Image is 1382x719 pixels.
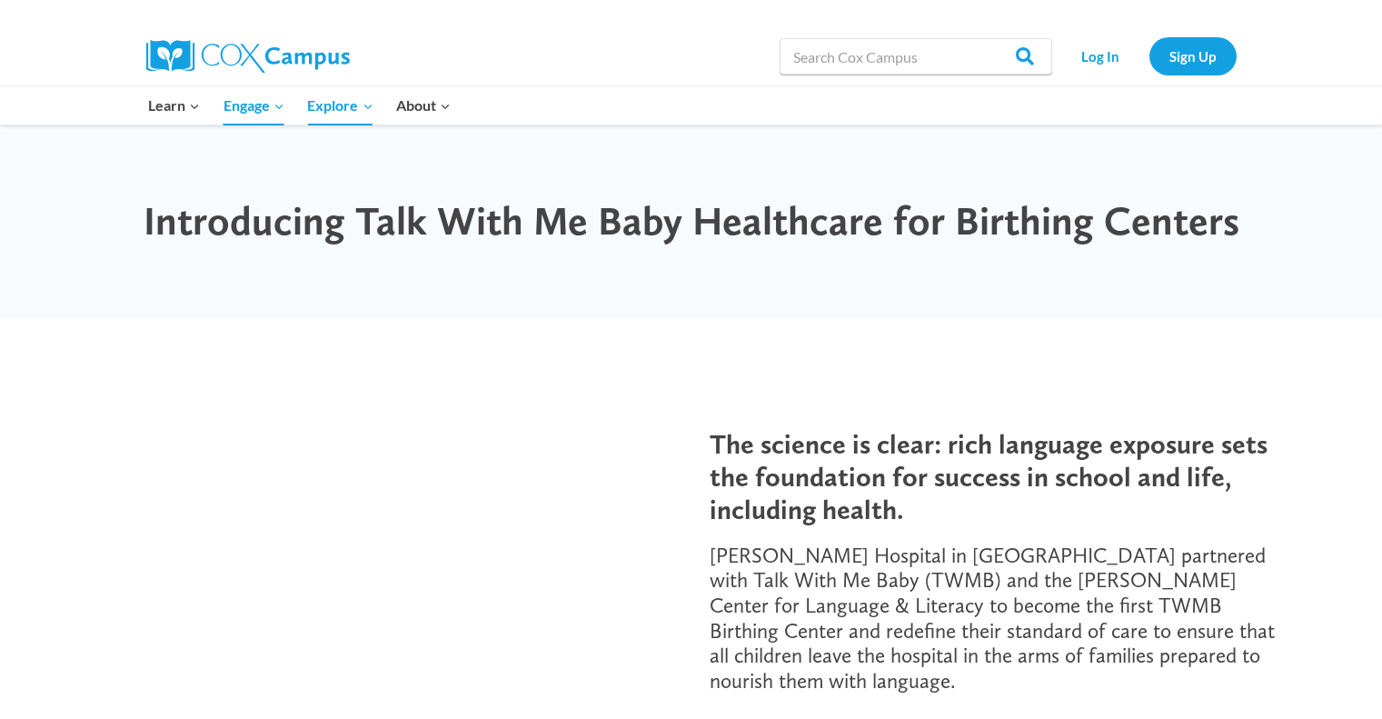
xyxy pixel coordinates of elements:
a: Log In [1061,37,1140,75]
span: Explore [307,94,373,117]
a: Sign Up [1149,37,1237,75]
input: Search Cox Campus [780,38,1052,75]
span: About [396,94,451,117]
nav: Secondary Navigation [1061,37,1237,75]
img: Cox Campus [146,40,350,73]
span: Learn [148,94,200,117]
span: [PERSON_NAME] Hospital in [GEOGRAPHIC_DATA] partnered with Talk With Me Baby (TWMB) and the [PERS... [710,543,1275,694]
h1: Introducing Talk With Me Baby Healthcare for Birthing Centers [142,197,1241,245]
iframe: TWMB @ Birthing Centers Trailer [103,391,673,712]
span: Engage [224,94,284,117]
nav: Primary Navigation [137,86,462,125]
span: The science is clear: rich language exposure sets the foundation for success in school and life, ... [710,427,1268,525]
